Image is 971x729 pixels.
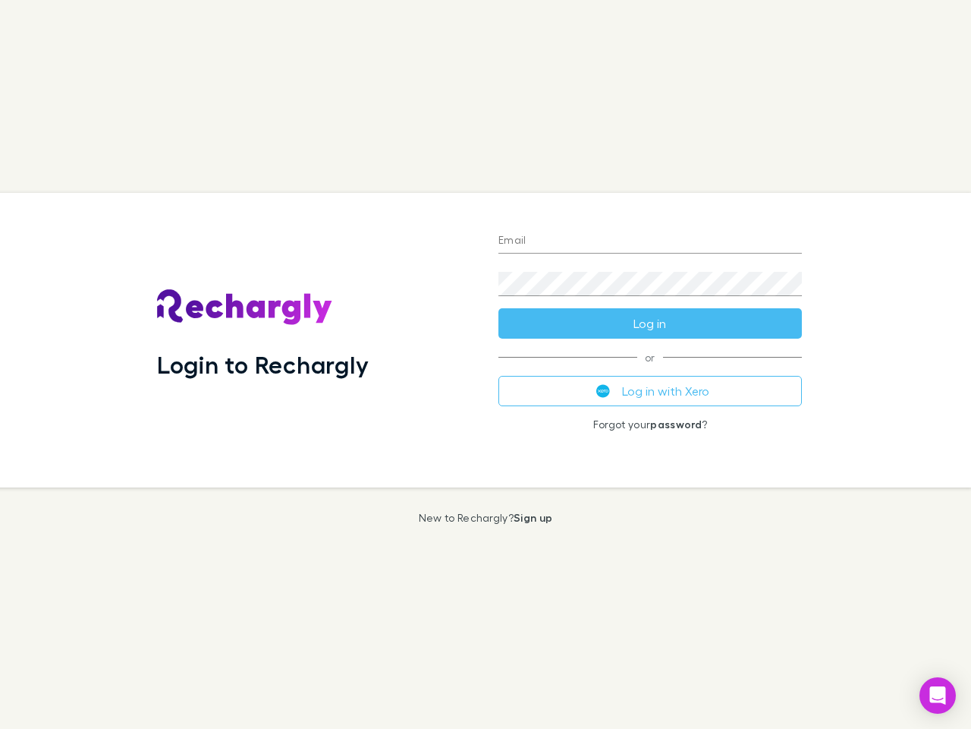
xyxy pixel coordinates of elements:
img: Xero's logo [596,384,610,398]
img: Rechargly's Logo [157,289,333,326]
p: Forgot your ? [498,418,802,431]
h1: Login to Rechargly [157,350,369,379]
button: Log in with Xero [498,376,802,406]
button: Log in [498,308,802,339]
p: New to Rechargly? [419,512,553,524]
a: password [650,418,702,431]
div: Open Intercom Messenger [919,677,956,714]
a: Sign up [514,511,552,524]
